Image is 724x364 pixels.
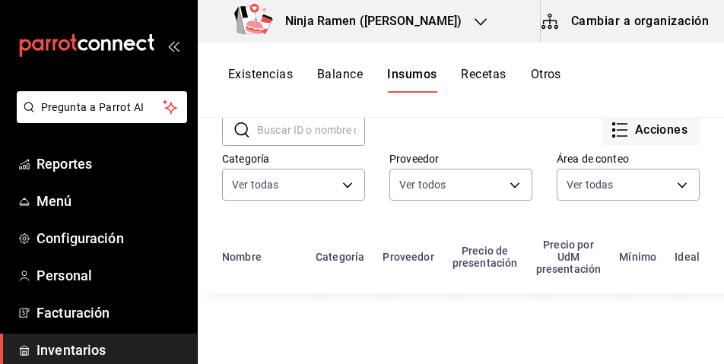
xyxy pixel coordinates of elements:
[619,251,656,263] div: Mínimo
[11,110,187,126] a: Pregunta a Parrot AI
[37,302,185,323] span: Facturación
[37,265,185,286] span: Personal
[37,191,185,211] span: Menú
[222,251,262,263] div: Nombre
[273,12,462,30] h3: Ninja Ramen ([PERSON_NAME])
[317,67,363,93] button: Balance
[387,67,437,93] button: Insumos
[602,114,700,146] button: Acciones
[232,177,278,192] span: Ver todas
[17,91,187,123] button: Pregunta a Parrot AI
[37,154,185,174] span: Reportes
[41,100,164,116] span: Pregunta a Parrot AI
[257,115,365,145] input: Buscar ID o nombre de insumo
[557,154,700,164] label: Área de conteo
[316,251,364,263] div: Categoría
[37,340,185,360] span: Inventarios
[675,251,700,263] div: Ideal
[567,177,613,192] span: Ver todas
[452,245,518,269] div: Precio de presentación
[461,67,506,93] button: Recetas
[228,67,561,93] div: navigation tabs
[389,154,532,164] label: Proveedor
[399,177,446,192] span: Ver todos
[167,40,179,52] button: open_drawer_menu
[37,228,185,248] span: Configuración
[383,251,433,263] div: Proveedor
[536,239,602,275] div: Precio por UdM presentación
[531,67,561,93] button: Otros
[228,67,293,93] button: Existencias
[222,154,365,164] label: Categoría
